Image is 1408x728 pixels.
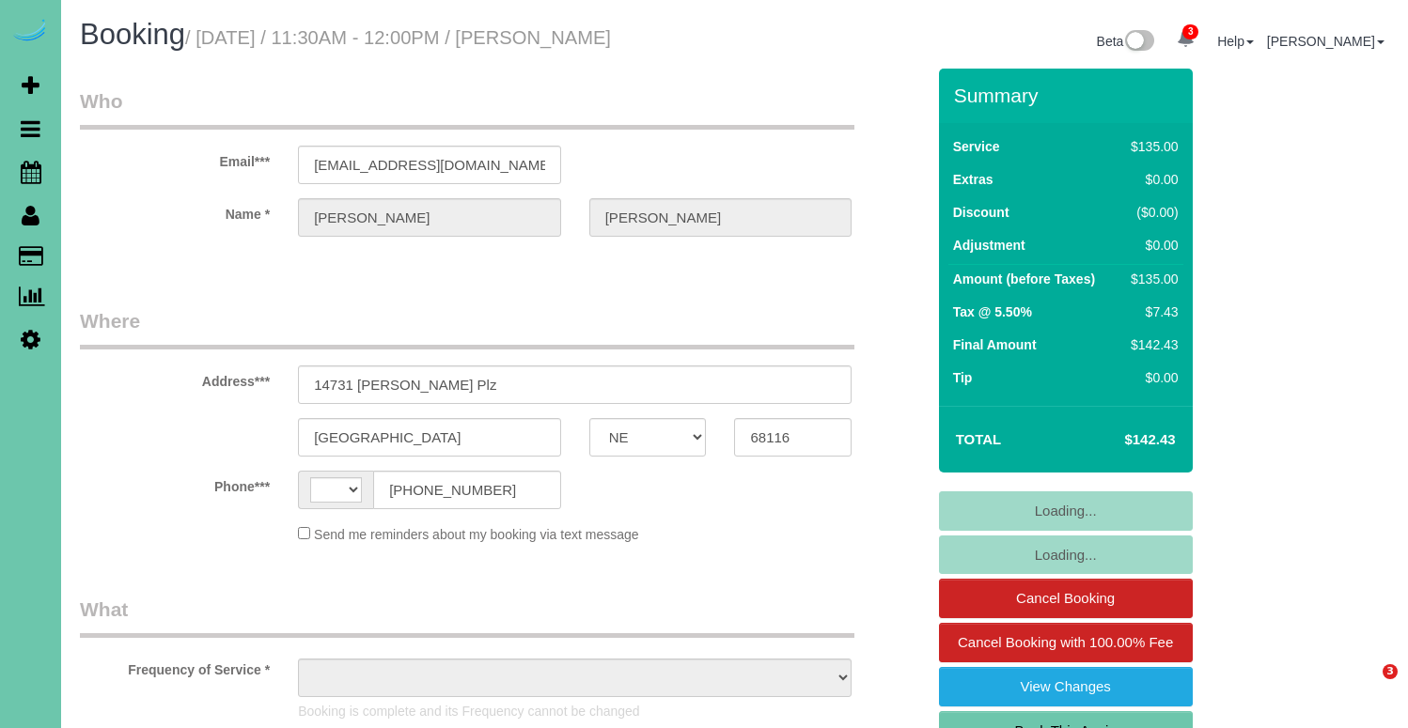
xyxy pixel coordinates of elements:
label: Amount (before Taxes) [953,270,1095,288]
iframe: Intercom live chat [1344,664,1389,709]
a: [PERSON_NAME] [1267,34,1385,49]
a: Cancel Booking [939,579,1193,618]
strong: Total [956,431,1002,447]
label: Service [953,137,1000,156]
div: $7.43 [1123,302,1178,321]
label: Tip [953,368,973,387]
div: $0.00 [1123,368,1178,387]
a: Cancel Booking with 100.00% Fee [939,623,1193,662]
span: Booking [80,18,185,51]
span: 3 [1383,664,1398,679]
legend: What [80,596,854,638]
legend: Where [80,307,854,349]
label: Final Amount [953,335,1037,354]
div: $0.00 [1123,236,1178,255]
legend: Who [80,87,854,130]
a: View Changes [939,667,1193,706]
span: Send me reminders about my booking via text message [314,527,639,542]
div: ($0.00) [1123,203,1178,222]
div: $0.00 [1123,170,1178,189]
div: $135.00 [1123,270,1178,288]
span: 3 [1182,24,1198,39]
label: Discount [953,203,1009,222]
h4: $142.43 [1068,432,1175,448]
small: / [DATE] / 11:30AM - 12:00PM / [PERSON_NAME] [185,27,611,48]
span: Cancel Booking with 100.00% Fee [958,634,1173,650]
div: $142.43 [1123,335,1178,354]
label: Tax @ 5.50% [953,302,1032,321]
h3: Summary [954,85,1183,106]
a: Beta [1097,34,1155,49]
a: Help [1217,34,1254,49]
p: Booking is complete and its Frequency cannot be changed [298,702,852,720]
label: Extras [953,170,993,189]
div: $135.00 [1123,137,1178,156]
label: Adjustment [953,236,1025,255]
a: 3 [1167,19,1204,60]
img: New interface [1123,30,1154,54]
label: Frequency of Service * [66,654,284,679]
label: Name * [66,198,284,224]
img: Automaid Logo [11,19,49,45]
